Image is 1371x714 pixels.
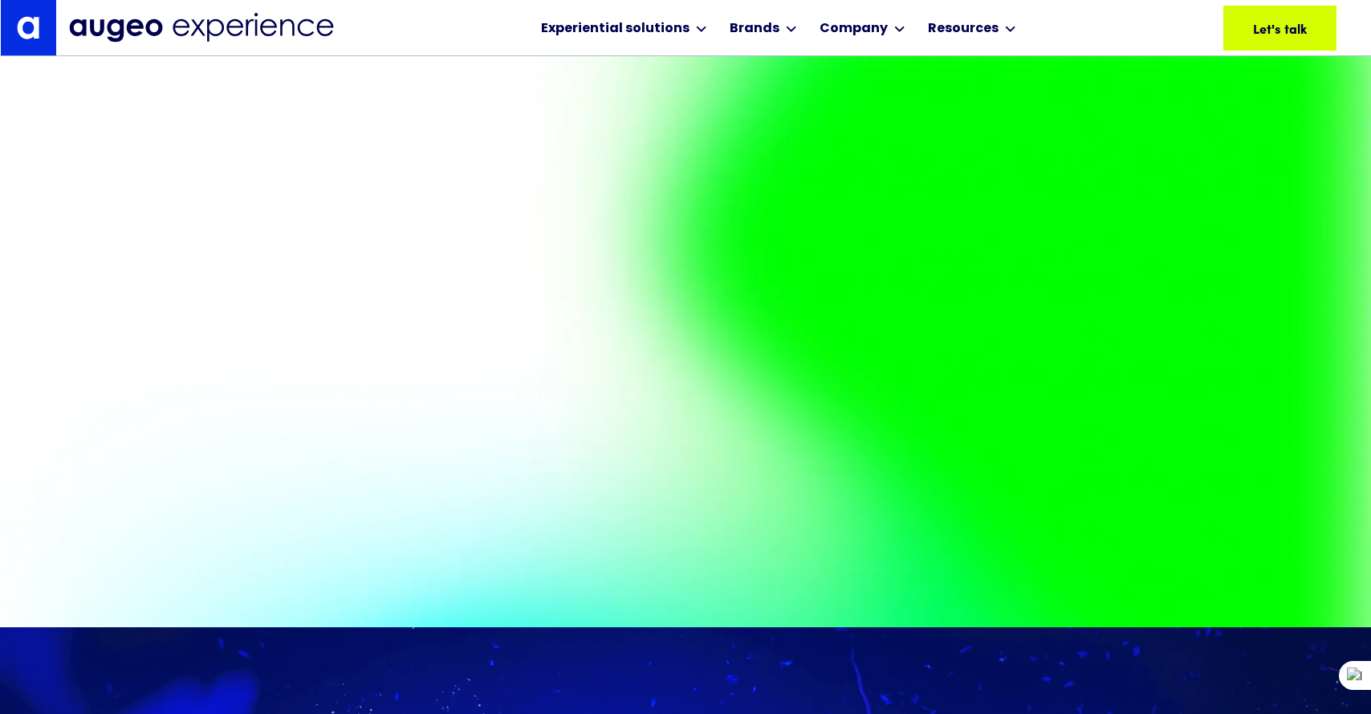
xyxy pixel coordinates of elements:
[69,13,334,43] img: Augeo Experience business unit full logo in midnight blue.
[1223,6,1336,51] a: Let's talk
[820,19,888,39] div: Company
[17,16,39,39] img: Augeo's "a" monogram decorative logo in white.
[541,19,690,39] div: Experiential solutions
[730,19,779,39] div: Brands
[928,19,999,39] div: Resources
